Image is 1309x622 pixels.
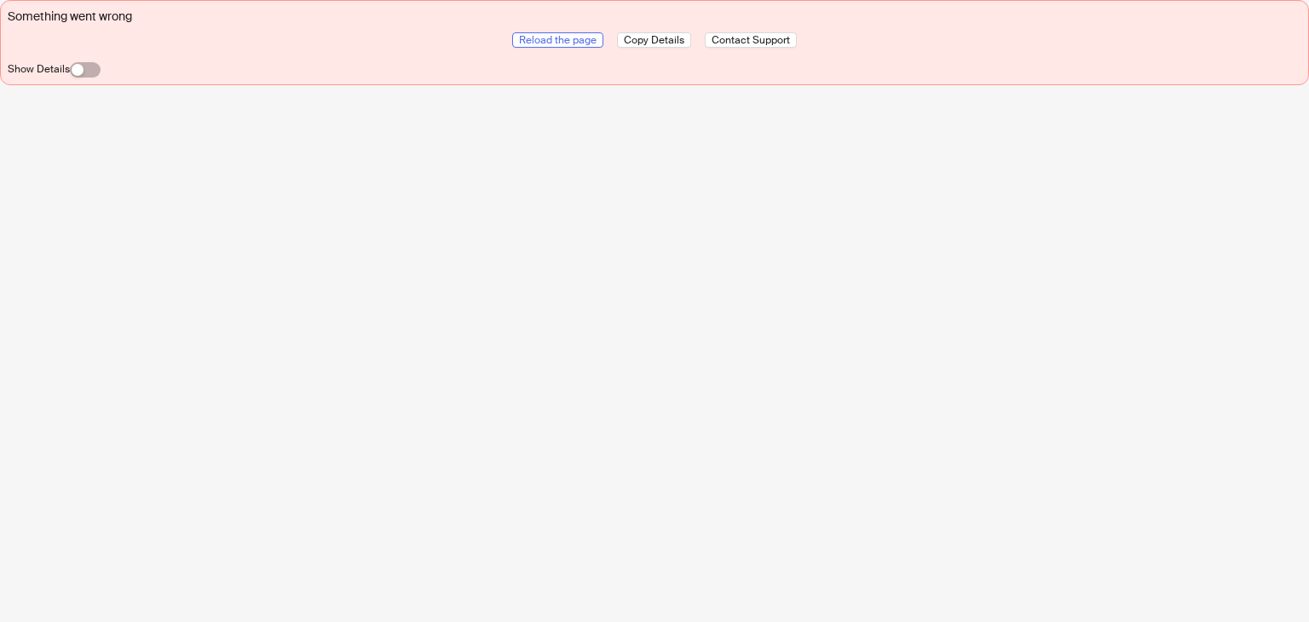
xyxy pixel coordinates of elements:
[624,33,684,47] span: Copy Details
[8,62,70,76] label: Show Details
[519,33,597,47] span: Reload the page
[712,33,790,47] span: Contact Support
[8,8,1301,26] div: Something went wrong
[617,32,691,48] button: Copy Details
[705,32,797,48] button: Contact Support
[512,32,603,48] button: Reload the page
